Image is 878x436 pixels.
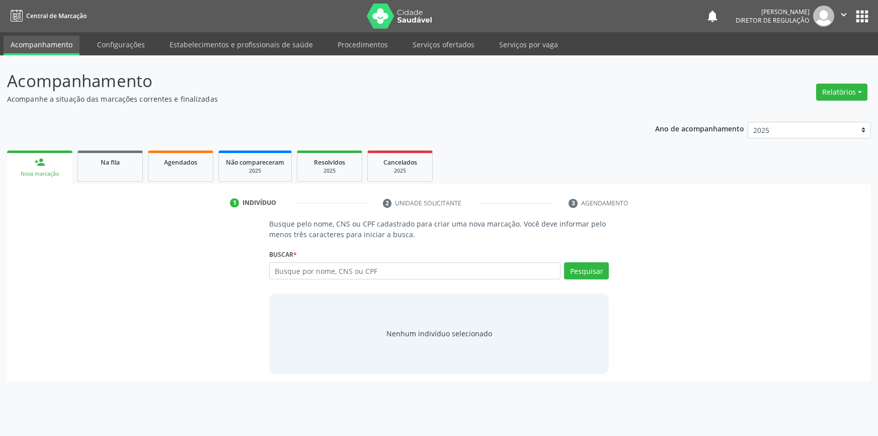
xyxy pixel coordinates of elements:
span: Central de Marcação [26,12,87,20]
p: Acompanhe a situação das marcações correntes e finalizadas [7,94,612,104]
span: Diretor de regulação [736,16,810,25]
button: Relatórios [816,84,867,101]
label: Buscar [269,247,297,262]
div: person_add [34,157,45,168]
button:  [834,6,853,27]
div: Nenhum indivíduo selecionado [386,328,492,339]
a: Estabelecimentos e profissionais de saúde [163,36,320,53]
div: 2025 [304,167,355,175]
a: Configurações [90,36,152,53]
p: Acompanhamento [7,68,612,94]
button: apps [853,8,871,25]
div: 2025 [226,167,284,175]
p: Ano de acompanhamento [655,122,744,134]
img: img [813,6,834,27]
a: Procedimentos [331,36,395,53]
input: Busque por nome, CNS ou CPF [269,262,561,279]
button: notifications [705,9,720,23]
span: Na fila [101,158,120,167]
a: Acompanhamento [4,36,79,55]
div: 2025 [375,167,425,175]
a: Serviços ofertados [406,36,482,53]
span: Não compareceram [226,158,284,167]
span: Agendados [164,158,197,167]
div: 1 [230,198,239,207]
button: Pesquisar [564,262,609,279]
span: Cancelados [383,158,417,167]
div: [PERSON_NAME] [736,8,810,16]
div: Nova marcação [14,170,65,178]
a: Serviços por vaga [492,36,565,53]
i:  [838,9,849,20]
p: Busque pelo nome, CNS ou CPF cadastrado para criar uma nova marcação. Você deve informar pelo men... [269,219,609,240]
a: Central de Marcação [7,8,87,24]
span: Resolvidos [314,158,345,167]
div: Indivíduo [243,198,276,207]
